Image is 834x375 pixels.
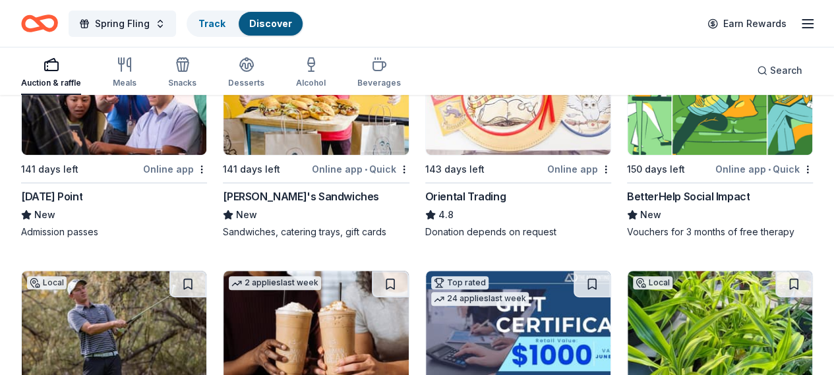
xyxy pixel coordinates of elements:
button: Alcohol [296,51,326,95]
div: 143 days left [425,161,485,177]
div: Online app [547,161,611,177]
span: New [236,207,257,223]
div: [PERSON_NAME]'s Sandwiches [223,188,379,204]
div: 2 applies last week [229,276,321,290]
div: 24 applies last week [431,292,529,306]
div: BetterHelp Social Impact [627,188,750,204]
a: Discover [249,18,292,29]
button: Snacks [168,51,196,95]
span: • [768,164,771,175]
div: Vouchers for 3 months of free therapy [627,225,813,239]
div: Desserts [228,78,264,88]
button: Beverages [357,51,401,95]
button: Meals [113,51,136,95]
div: Alcohol [296,78,326,88]
div: Online app Quick [715,161,813,177]
button: Search [746,57,813,84]
div: Top rated [431,276,489,289]
div: Local [633,276,672,289]
a: Earn Rewards [700,12,794,36]
div: 141 days left [223,161,280,177]
div: Donation depends on request [425,225,611,239]
span: Search [770,63,802,78]
span: • [365,164,367,175]
div: Local [27,276,67,289]
button: Spring Fling [69,11,176,37]
div: Auction & raffle [21,78,81,88]
div: Oriental Trading [425,188,506,204]
button: TrackDiscover [187,11,304,37]
a: Image for BetterHelp Social Impact38 applieslast week150 days leftOnline app•QuickBetterHelp Soci... [627,29,813,239]
div: [DATE] Point [21,188,82,204]
div: Admission passes [21,225,207,239]
div: Sandwiches, catering trays, gift cards [223,225,409,239]
a: Track [198,18,225,29]
div: 150 days left [627,161,685,177]
div: Snacks [168,78,196,88]
button: Desserts [228,51,264,95]
span: 4.8 [438,207,454,223]
a: Image for Oriental TradingTop rated10 applieslast week143 days leftOnline appOriental Trading4.8D... [425,29,611,239]
span: New [640,207,661,223]
a: Home [21,8,58,39]
span: Spring Fling [95,16,150,32]
div: 141 days left [21,161,78,177]
span: New [34,207,55,223]
button: Auction & raffle [21,51,81,95]
div: Online app Quick [312,161,409,177]
div: Beverages [357,78,401,88]
a: Image for Thanksgiving PointLocal141 days leftOnline app[DATE] PointNewAdmission passes [21,29,207,239]
div: Online app [143,161,207,177]
div: Meals [113,78,136,88]
a: Image for Ike's Sandwiches1 applylast week141 days leftOnline app•Quick[PERSON_NAME]'s Sandwiches... [223,29,409,239]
